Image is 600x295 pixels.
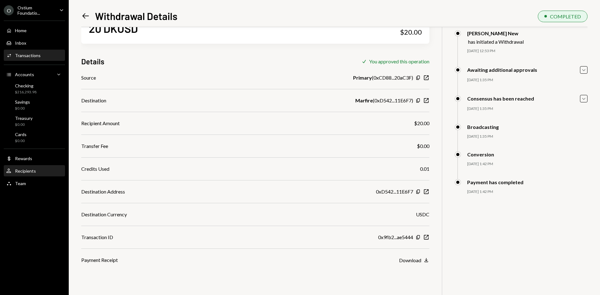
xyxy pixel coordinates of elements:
[15,99,30,105] div: Savings
[4,50,65,61] a: Transactions
[378,234,413,241] div: 0x9fb2...ae5444
[4,153,65,164] a: Rewards
[420,165,429,173] div: 0.01
[15,40,26,46] div: Inbox
[81,211,127,218] div: Destination Currency
[81,74,96,81] div: Source
[15,156,32,161] div: Rewards
[15,28,27,33] div: Home
[15,122,32,127] div: $0.00
[550,13,581,19] div: COMPLETED
[355,97,373,104] b: Marfire
[417,142,429,150] div: $0.00
[4,97,65,112] a: Savings$0.00
[467,179,523,185] div: Payment has completed
[4,130,65,145] a: Cards$0.00
[15,106,30,111] div: $0.00
[15,138,27,144] div: $0.00
[467,106,587,111] div: [DATE] 1:35 PM
[15,132,27,137] div: Cards
[353,74,372,81] b: Primary
[467,77,587,83] div: [DATE] 1:35 PM
[4,165,65,176] a: Recipients
[4,178,65,189] a: Team
[467,124,499,130] div: Broadcasting
[353,74,413,81] div: ( 0xCD88...20aC3F )
[81,97,106,104] div: Destination
[467,67,537,73] div: Awaiting additional approvals
[15,168,36,174] div: Recipients
[95,10,177,22] h1: Withdrawal Details
[4,81,65,96] a: Checking$216,293.98
[81,256,118,264] div: Payment Receipt
[399,257,421,263] div: Download
[15,53,41,58] div: Transactions
[467,134,587,139] div: [DATE] 1:35 PM
[467,48,587,54] div: [DATE] 12:53 PM
[15,83,37,88] div: Checking
[17,5,54,16] div: Ostium Foundatio...
[15,90,37,95] div: $216,293.98
[4,69,65,80] a: Accounts
[4,114,65,129] a: Treasury$0.00
[4,5,14,15] div: O
[467,151,494,157] div: Conversion
[15,72,34,77] div: Accounts
[81,188,125,195] div: Destination Address
[376,188,413,195] div: 0xD542...11E6F7
[89,21,138,35] div: 20 DKUSD
[81,142,108,150] div: Transfer Fee
[15,116,32,121] div: Treasury
[467,96,534,101] div: Consensus has been reached
[81,165,109,173] div: Credits Used
[355,97,413,104] div: ( 0xD542...11E6F7 )
[467,189,587,194] div: [DATE] 1:42 PM
[416,211,429,218] div: USDC
[15,181,26,186] div: Team
[399,257,429,264] button: Download
[468,39,524,45] div: has initiated a Withdrawal
[369,58,429,64] div: You approved this operation
[81,56,104,66] h3: Details
[81,234,113,241] div: Transaction ID
[4,25,65,36] a: Home
[467,30,524,36] div: [PERSON_NAME] New
[467,161,587,167] div: [DATE] 1:42 PM
[400,28,422,37] div: $20.00
[81,120,120,127] div: Recipient Amount
[414,120,429,127] div: $20.00
[4,37,65,48] a: Inbox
